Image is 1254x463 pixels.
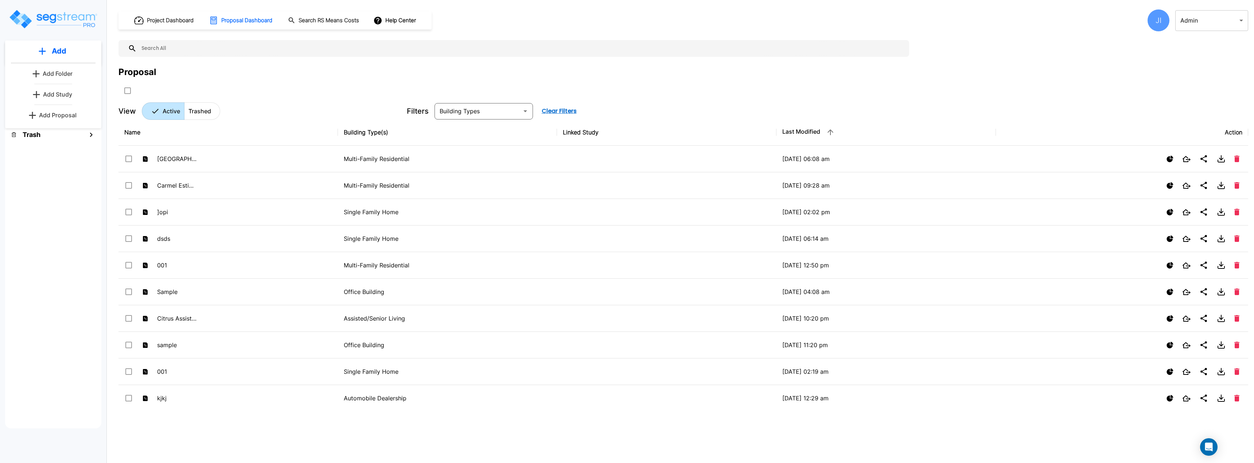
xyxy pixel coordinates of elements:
input: Building Types [437,106,519,116]
button: Show Proposal Tiers [1164,259,1176,272]
p: 001 [157,261,197,270]
p: [DATE] 06:08 am [782,154,990,163]
button: Show Proposal Tiers [1164,206,1176,219]
button: Search RS Means Costs [285,13,363,28]
p: [DATE] 02:19 am [782,367,990,376]
div: Name [124,128,332,137]
button: Share [1196,152,1211,166]
button: Share [1196,311,1211,326]
button: Download [1214,364,1228,379]
h1: Trash [23,130,40,140]
h1: Project Dashboard [147,16,194,25]
button: Delete [1231,232,1242,245]
div: Open Intercom Messenger [1200,438,1218,456]
button: Share [1196,231,1211,246]
button: Show Proposal Tiers [1164,153,1176,165]
p: dsds [157,234,197,243]
button: Clear Filters [539,104,580,118]
p: Add [52,46,66,56]
p: Assisted/Senior Living [344,314,552,323]
p: [DATE] 12:50 pm [782,261,990,270]
button: Delete [1231,206,1242,218]
button: Download [1214,285,1228,299]
input: Search All [137,40,906,57]
p: Multi-Family Residential [344,181,552,190]
button: Open New Tab [1179,259,1193,271]
p: Single Family Home [344,208,552,216]
p: Carmel Estimate MFRes [157,181,197,190]
button: Show Proposal Tiers [1164,339,1176,352]
p: Add Folder [43,69,73,78]
button: Delete [1231,286,1242,298]
button: Proposal Dashboard [206,13,276,28]
button: Show Proposal Tiers [1164,312,1176,325]
button: Add Proposal [26,108,81,122]
button: Show Proposal Tiers [1164,365,1176,378]
button: Help Center [372,13,419,27]
p: Single Family Home [344,234,552,243]
button: Open New Tab [1179,313,1193,325]
p: [GEOGRAPHIC_DATA] Apartments [157,154,197,163]
p: [DATE] 09:28 am [782,181,990,190]
p: Admin [1180,16,1237,25]
button: Download [1214,338,1228,352]
th: Last Modified [776,119,996,146]
button: Download [1214,178,1228,193]
button: Open New Tab [1179,206,1193,218]
p: Multi-Family Residential [344,154,552,163]
button: Delete [1231,179,1242,192]
button: Download [1214,258,1228,272]
p: [DATE] 04:08 am [782,287,990,296]
p: [DATE] 02:02 pm [782,208,990,216]
div: Platform [142,102,220,120]
button: Share [1196,205,1211,219]
p: Citrus Assisted Living [157,314,197,323]
h1: Proposal Dashboard [221,16,272,25]
p: Office Building [344,341,552,349]
button: Share [1196,338,1211,352]
th: Action [996,119,1248,146]
button: Show Proposal Tiers [1164,232,1176,245]
th: Linked Study [557,119,776,146]
p: Filters [407,106,429,117]
button: Delete [1231,312,1242,325]
button: Open New Tab [1179,180,1193,192]
button: Active [142,102,184,120]
button: Open New Tab [1179,233,1193,245]
button: Delete [1231,153,1242,165]
button: Open New Tab [1179,366,1193,378]
p: View [118,106,136,117]
button: Download [1214,391,1228,405]
button: Trashed [184,102,220,120]
p: [DATE] 12:29 am [782,394,990,403]
button: Add [5,40,101,62]
p: Automobile Dealership [344,394,552,403]
button: Open New Tab [1179,153,1193,165]
button: Download [1214,152,1228,166]
button: Delete [1231,339,1242,351]
p: sample [157,341,197,349]
button: Share [1196,391,1211,405]
button: Show Proposal Tiers [1164,392,1176,405]
p: [DATE] 11:20 pm [782,341,990,349]
button: Show Proposal Tiers [1164,179,1176,192]
button: SelectAll [120,83,135,98]
button: Download [1214,205,1228,219]
button: Share [1196,285,1211,299]
p: ]opi [157,208,197,216]
button: Share [1196,258,1211,272]
img: Logo [8,9,98,30]
p: 001 [157,367,197,376]
th: Building Type(s) [338,119,557,146]
p: [DATE] 10:20 pm [782,314,990,323]
button: Open New Tab [1179,339,1193,351]
p: Single Family Home [344,367,552,376]
div: JI [1148,9,1169,31]
p: [DATE] 06:14 am [782,234,990,243]
p: Add Study [43,90,72,99]
button: Open [520,106,530,116]
h1: Search RS Means Costs [299,16,359,25]
p: Add Proposal [39,111,77,119]
button: Delete [1231,259,1242,271]
a: Add Study [30,87,76,102]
